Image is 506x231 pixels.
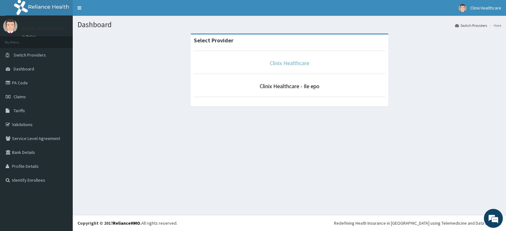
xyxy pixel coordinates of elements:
[22,26,65,31] p: Clinix Healthcare
[14,108,25,113] span: Tariffs
[77,220,141,226] strong: Copyright © 2017 .
[459,4,466,12] img: User Image
[260,82,319,90] a: Clinix Healthcare - Ile epo
[270,59,309,67] a: Clinix Healthcare
[14,94,26,100] span: Claims
[194,37,233,44] strong: Select Provider
[14,52,46,58] span: Switch Providers
[14,66,34,72] span: Dashboard
[113,220,140,226] a: RelianceHMO
[455,23,487,28] a: Switch Providers
[334,220,501,226] div: Redefining Heath Insurance in [GEOGRAPHIC_DATA] using Telemedicine and Data Science!
[488,23,501,28] li: Here
[73,215,506,231] footer: All rights reserved.
[3,19,17,33] img: User Image
[470,5,501,11] span: Clinix Healthcare
[22,34,37,39] a: Online
[77,21,501,29] h1: Dashboard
